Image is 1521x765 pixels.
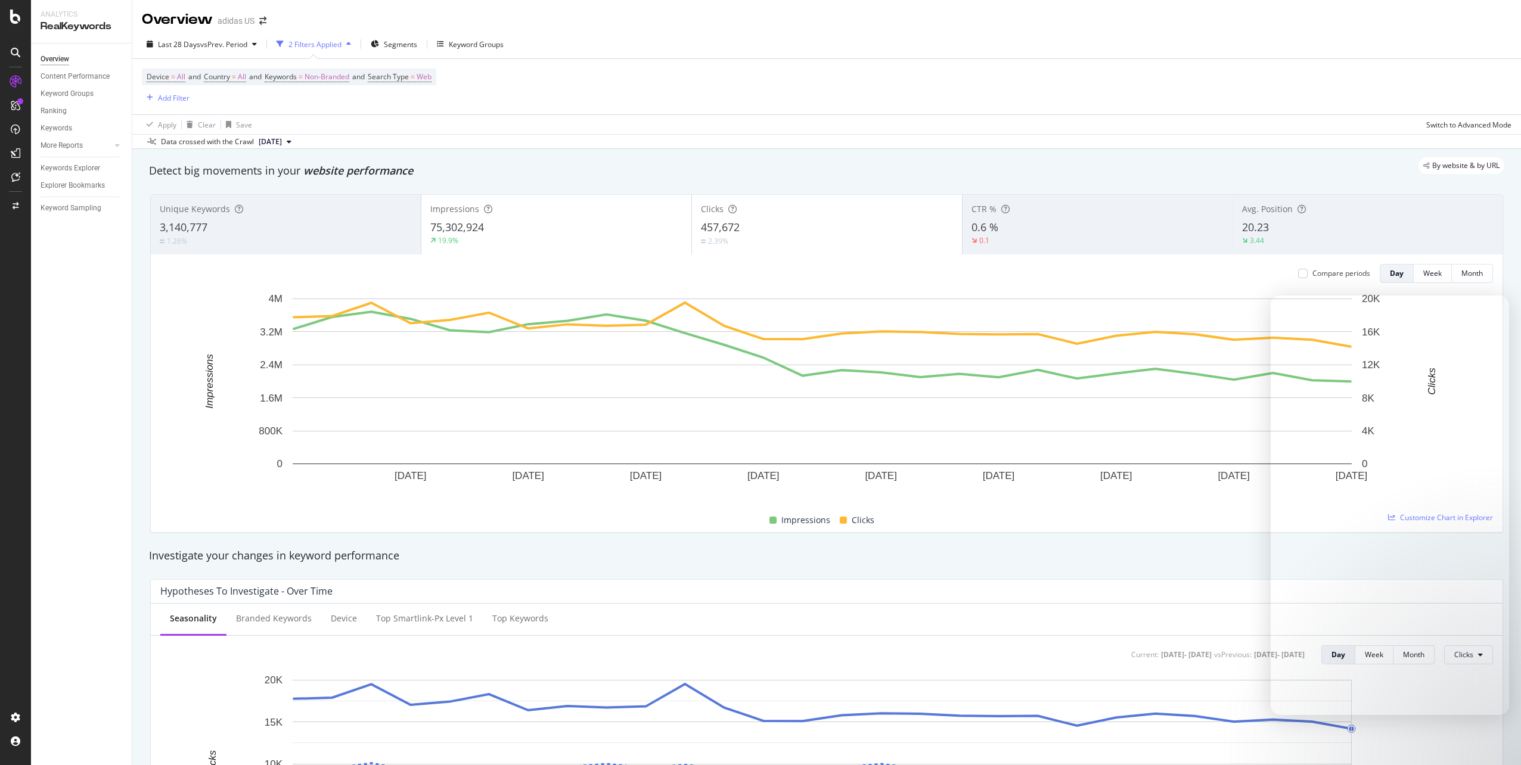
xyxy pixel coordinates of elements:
div: Day [1390,268,1404,278]
div: legacy label [1418,157,1504,174]
text: [DATE] [865,470,897,481]
span: Country [204,71,230,82]
a: Keywords Explorer [41,162,123,175]
div: More Reports [41,139,83,152]
div: Add Filter [158,93,190,103]
span: Web [417,69,432,85]
iframe: Intercom live chat [1271,296,1509,715]
span: 2025 Sep. 23rd [259,136,282,147]
a: More Reports [41,139,111,152]
a: Content Performance [41,70,123,83]
div: 2.39% [708,236,728,246]
span: = [232,71,236,82]
span: and [249,71,262,82]
span: and [188,71,201,82]
div: Keywords Explorer [41,162,100,175]
span: Device [147,71,169,82]
div: Month [1461,268,1483,278]
div: Week [1423,268,1442,278]
span: = [299,71,303,82]
button: Clear [182,115,216,134]
span: = [171,71,175,82]
text: 4M [268,293,283,304]
div: Explorer Bookmarks [41,179,105,192]
text: [DATE] [983,470,1015,481]
span: Clicks [852,513,874,527]
div: Top Keywords [492,612,548,624]
button: Month [1452,264,1493,283]
div: 3.44 [1250,235,1264,245]
span: Avg. Position [1242,203,1293,214]
div: 0.1 [979,235,989,245]
div: Device [331,612,357,624]
button: Switch to Advanced Mode [1421,115,1511,134]
div: Hypotheses to Investigate - Over Time [160,585,333,597]
div: RealKeywords [41,20,122,33]
div: Keyword Sampling [41,202,101,214]
span: 3,140,777 [160,220,207,234]
button: Save [221,115,252,134]
iframe: Intercom live chat [1480,724,1509,753]
a: Keyword Groups [41,88,123,100]
span: By website & by URL [1432,162,1500,169]
button: Day [1380,264,1414,283]
button: [DATE] [254,135,296,149]
button: Add Filter [142,91,190,105]
a: Explorer Bookmarks [41,179,123,192]
div: Top smartlink-px Level 1 [376,612,473,624]
span: Clicks [701,203,724,214]
div: [DATE] - [DATE] [1161,649,1212,660]
text: 800K [259,425,283,437]
button: Week [1414,264,1452,283]
a: Keyword Sampling [41,202,123,214]
button: Apply [142,115,176,134]
div: 1.26% [167,236,187,246]
span: 20.23 [1242,220,1269,234]
div: Data crossed with the Crawl [161,136,254,147]
span: Keywords [265,71,297,82]
span: Unique Keywords [160,203,230,214]
img: Equal [160,240,164,243]
div: Compare periods [1312,268,1370,278]
button: Segments [366,35,422,54]
div: Branded Keywords [236,612,312,624]
div: arrow-right-arrow-left [259,17,266,25]
text: [DATE] [1100,470,1132,481]
div: adidas US [218,15,254,27]
text: 1.6M [260,393,283,404]
div: 19.9% [438,235,458,245]
text: [DATE] [630,470,662,481]
span: Segments [384,39,417,49]
span: Non-Branded [305,69,349,85]
span: 0.6 % [971,220,998,234]
div: Investigate your changes in keyword performance [149,548,1504,564]
text: Impressions [204,354,215,409]
text: 0 [277,458,283,469]
span: Impressions [430,203,479,214]
span: vs Prev. Period [200,39,247,49]
text: 3.2M [260,326,283,338]
div: Clear [198,120,216,130]
div: Analytics [41,10,122,20]
button: Keyword Groups [432,35,508,54]
text: [DATE] [747,470,780,481]
span: CTR % [971,203,997,214]
span: and [352,71,365,82]
a: Ranking [41,105,123,117]
span: 457,672 [701,220,740,234]
div: vs Previous : [1214,649,1252,660]
span: 75,302,924 [430,220,484,234]
div: [DATE] - [DATE] [1254,649,1305,660]
div: Overview [41,53,69,66]
span: Search Type [368,71,409,82]
div: Save [236,120,252,130]
span: Impressions [781,513,830,527]
text: [DATE] [395,470,427,481]
text: 2.4M [260,359,283,371]
svg: A chart. [160,293,1484,499]
text: 20K [265,674,283,686]
div: Keywords [41,122,72,135]
span: All [177,69,185,85]
span: Last 28 Days [158,39,200,49]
